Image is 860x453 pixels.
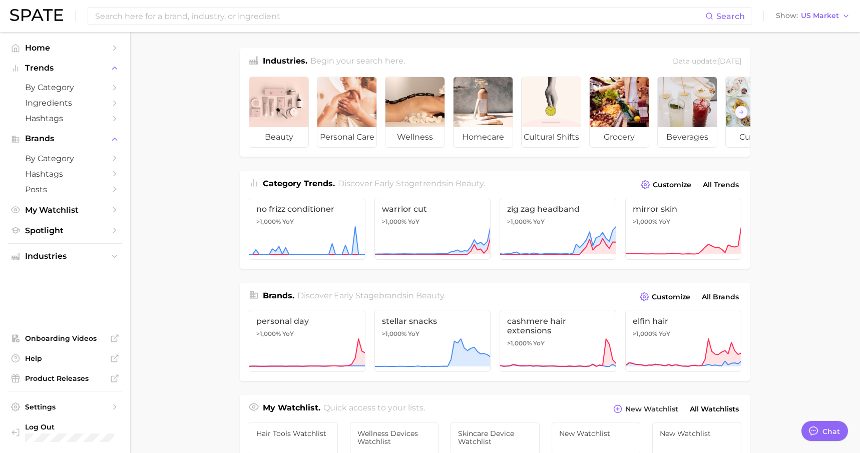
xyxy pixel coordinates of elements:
[94,8,705,25] input: Search here for a brand, industry, or ingredient
[8,131,122,146] button: Brands
[633,330,657,337] span: >1,000%
[726,127,785,147] span: culinary
[776,13,798,19] span: Show
[263,291,294,300] span: Brands .
[8,151,122,166] a: by Category
[454,127,513,147] span: homecare
[310,55,405,69] h2: Begin your search here.
[590,127,649,147] span: grocery
[8,419,122,445] a: Log out. Currently logged in with e-mail pryan@sharkninja.com.
[716,12,745,21] span: Search
[725,77,785,148] a: culinary
[25,64,105,73] span: Trends
[25,205,105,215] span: My Watchlist
[521,77,581,148] a: cultural shifts
[25,98,105,108] span: Ingredients
[533,339,545,347] span: YoY
[673,55,741,69] div: Data update: [DATE]
[653,181,691,189] span: Customize
[408,218,419,226] span: YoY
[25,43,105,53] span: Home
[249,127,308,147] span: beauty
[338,179,485,188] span: Discover Early Stage trends in .
[263,402,320,416] h1: My Watchlist.
[611,402,681,416] button: New Watchlist
[25,374,105,383] span: Product Releases
[458,429,532,445] span: Skincare Device Watchlist
[25,252,105,261] span: Industries
[589,77,649,148] a: grocery
[8,223,122,238] a: Spotlight
[533,218,545,226] span: YoY
[249,77,309,148] a: beauty
[256,429,330,437] span: Hair Tools Watchlist
[8,371,122,386] a: Product Releases
[633,204,734,214] span: mirror skin
[699,290,741,304] a: All Brands
[638,178,694,192] button: Customize
[385,77,445,148] a: wellness
[637,290,693,304] button: Customize
[8,80,122,95] a: by Category
[625,310,742,372] a: elfin hair>1,000% YoY
[773,10,852,23] button: ShowUS Market
[456,179,484,188] span: beauty
[687,402,741,416] a: All Watchlists
[256,316,358,326] span: personal day
[8,202,122,218] a: My Watchlist
[256,330,281,337] span: >1,000%
[657,77,717,148] a: beverages
[801,13,839,19] span: US Market
[416,291,444,300] span: beauty
[507,339,532,347] span: >1,000%
[25,354,105,363] span: Help
[256,218,281,225] span: >1,000%
[282,218,294,226] span: YoY
[25,422,114,431] span: Log Out
[25,226,105,235] span: Spotlight
[25,169,105,179] span: Hashtags
[8,95,122,111] a: Ingredients
[500,310,616,372] a: cashmere hair extensions>1,000% YoY
[256,204,358,214] span: no frizz conditioner
[633,218,657,225] span: >1,000%
[559,429,633,437] span: New Watchlist
[25,114,105,123] span: Hashtags
[25,185,105,194] span: Posts
[625,198,742,260] a: mirror skin>1,000% YoY
[8,61,122,76] button: Trends
[507,316,609,335] span: cashmere hair extensions
[25,83,105,92] span: by Category
[8,331,122,346] a: Onboarding Videos
[8,249,122,264] button: Industries
[660,429,734,437] span: New Watchlist
[652,293,690,301] span: Customize
[382,316,484,326] span: stellar snacks
[8,182,122,197] a: Posts
[702,293,739,301] span: All Brands
[522,127,581,147] span: cultural shifts
[625,405,678,413] span: New Watchlist
[507,218,532,225] span: >1,000%
[500,198,616,260] a: zig zag headband>1,000% YoY
[297,291,446,300] span: Discover Early Stage brands in .
[408,330,419,338] span: YoY
[385,127,445,147] span: wellness
[453,77,513,148] a: homecare
[8,351,122,366] a: Help
[25,154,105,163] span: by Category
[507,204,609,214] span: zig zag headband
[263,179,335,188] span: Category Trends .
[317,127,376,147] span: personal care
[382,204,484,214] span: warrior cut
[263,55,307,69] h1: Industries.
[659,218,670,226] span: YoY
[282,330,294,338] span: YoY
[25,402,105,411] span: Settings
[700,178,741,192] a: All Trends
[382,218,406,225] span: >1,000%
[690,405,739,413] span: All Watchlists
[735,106,748,119] button: Scroll Right
[8,399,122,414] a: Settings
[249,310,365,372] a: personal day>1,000% YoY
